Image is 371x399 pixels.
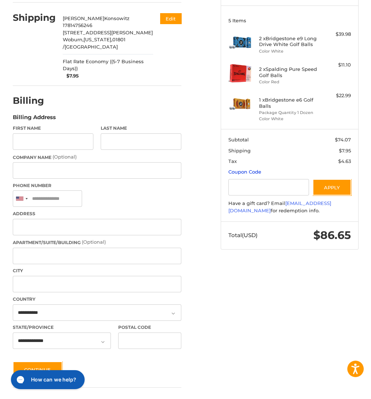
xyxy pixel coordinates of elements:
span: [US_STATE], [84,37,112,42]
iframe: Gorgias live chat messenger [7,368,86,392]
h3: 5 Items [228,18,351,23]
span: [GEOGRAPHIC_DATA] [65,44,118,50]
span: Woburn, [63,37,84,42]
label: Phone Number [13,182,182,189]
button: Continue [13,361,62,378]
li: Package Quantity 1 Dozen [259,110,318,116]
button: Apply [313,179,351,195]
a: Coupon Code [228,169,261,175]
legend: Billing Address [13,113,56,125]
span: $86.65 [313,228,351,242]
input: Gift Certificate or Coupon Code [228,179,309,195]
span: $74.07 [335,137,351,142]
span: [PERSON_NAME] [63,15,104,21]
label: Last Name [101,125,182,132]
label: Apartment/Suite/Building [13,239,182,246]
h4: 2 x Spalding Pure Speed Golf Balls [259,66,318,78]
span: Total (USD) [228,232,258,239]
label: State/Province [13,324,111,331]
label: First Name [13,125,94,132]
span: [STREET_ADDRESS][PERSON_NAME] [63,30,153,35]
label: Company Name [13,153,182,161]
span: $7.95 [339,148,351,153]
li: Color White [259,116,318,122]
li: Color Red [259,79,318,85]
div: United States: +1 [13,191,30,206]
small: (Optional) [82,239,106,245]
span: Tax [228,158,237,164]
span: Shipping [228,148,251,153]
h4: 2 x Bridgestone e9 Long Drive White Golf Balls [259,35,318,47]
span: 01801 / [63,37,125,50]
div: $22.99 [320,92,351,99]
iframe: Google Customer Reviews [311,379,371,399]
div: $11.10 [320,61,351,69]
label: Postal Code [118,324,181,331]
label: Address [13,210,182,217]
label: City [13,267,182,274]
span: Subtotal [228,137,249,142]
div: $39.98 [320,31,351,38]
span: $4.63 [338,158,351,164]
span: Konsowitz [104,15,130,21]
span: Flat Rate Economy ((5-7 Business Days)) [63,58,153,72]
button: Edit [160,13,181,24]
span: 17814756246 [63,22,92,28]
span: $7.95 [63,72,79,80]
h2: Billing [13,95,55,106]
h4: 1 x Bridgestone e6 Golf Balls [259,97,318,109]
li: Color White [259,48,318,54]
a: [EMAIL_ADDRESS][DOMAIN_NAME] [228,200,331,213]
h2: Shipping [13,12,56,23]
small: (Optional) [53,154,77,160]
div: Have a gift card? Email for redemption info. [228,200,351,214]
label: Country [13,296,182,303]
